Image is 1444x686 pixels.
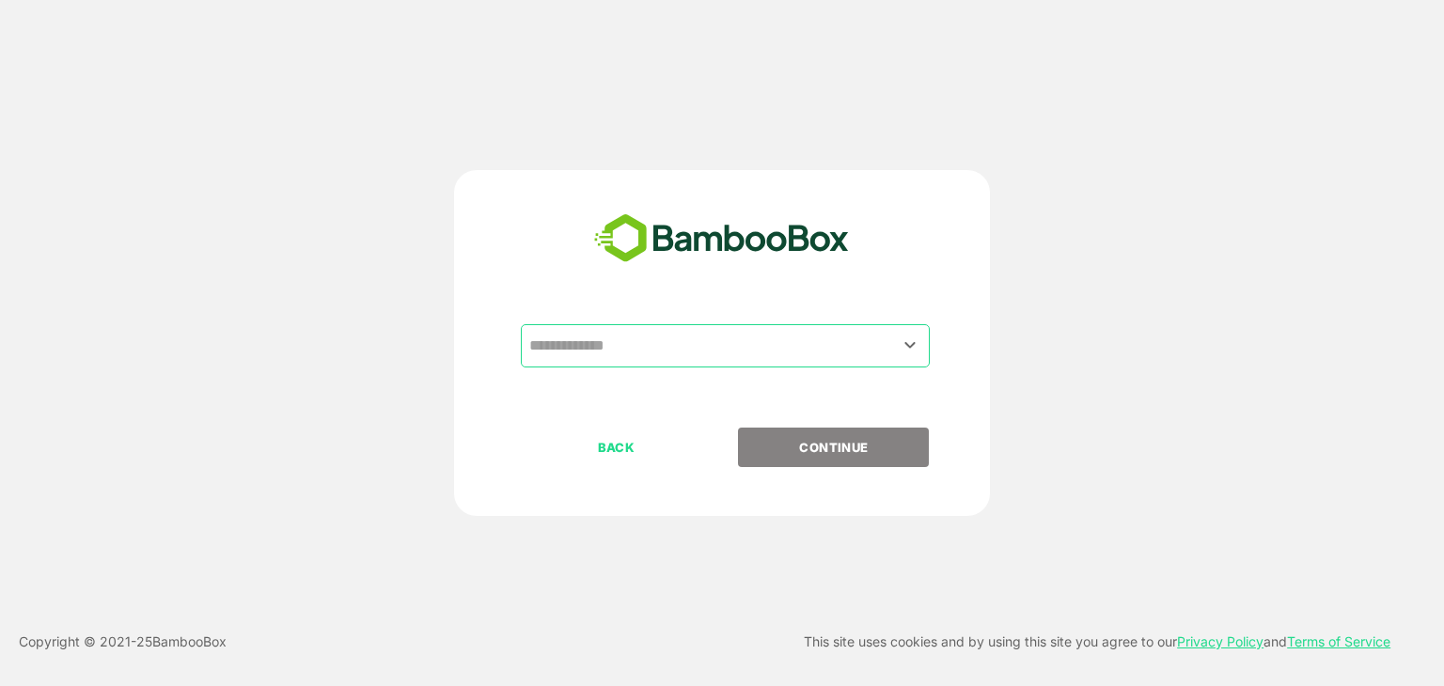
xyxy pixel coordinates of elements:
button: BACK [521,428,712,467]
a: Terms of Service [1287,633,1390,649]
p: Copyright © 2021- 25 BambooBox [19,631,227,653]
button: CONTINUE [738,428,929,467]
p: CONTINUE [740,437,928,458]
p: This site uses cookies and by using this site you agree to our and [804,631,1390,653]
a: Privacy Policy [1177,633,1263,649]
button: Open [898,333,923,358]
img: bamboobox [584,208,859,270]
p: BACK [523,437,711,458]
